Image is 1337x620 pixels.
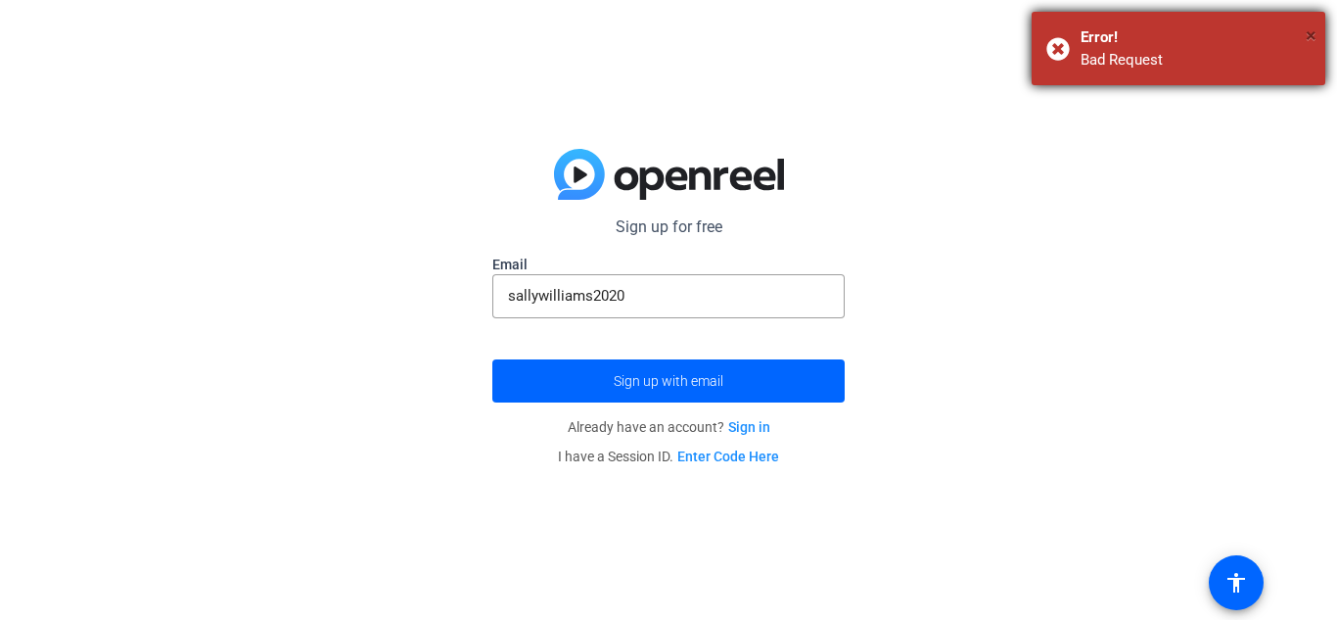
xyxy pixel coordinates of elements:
[492,215,845,239] p: Sign up for free
[568,419,770,435] span: Already have an account?
[1306,24,1316,47] span: ×
[1081,49,1311,72] div: Bad Request
[508,284,829,308] input: Enter Email Address
[728,419,770,435] a: Sign in
[492,359,845,403] button: Sign up with email
[1224,571,1248,595] mat-icon: accessibility
[492,255,845,274] label: Email
[554,149,784,200] img: blue-gradient.svg
[1306,21,1316,50] button: Close
[558,449,779,464] span: I have a Session ID.
[1081,26,1311,49] div: Error!
[677,449,779,464] a: Enter Code Here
